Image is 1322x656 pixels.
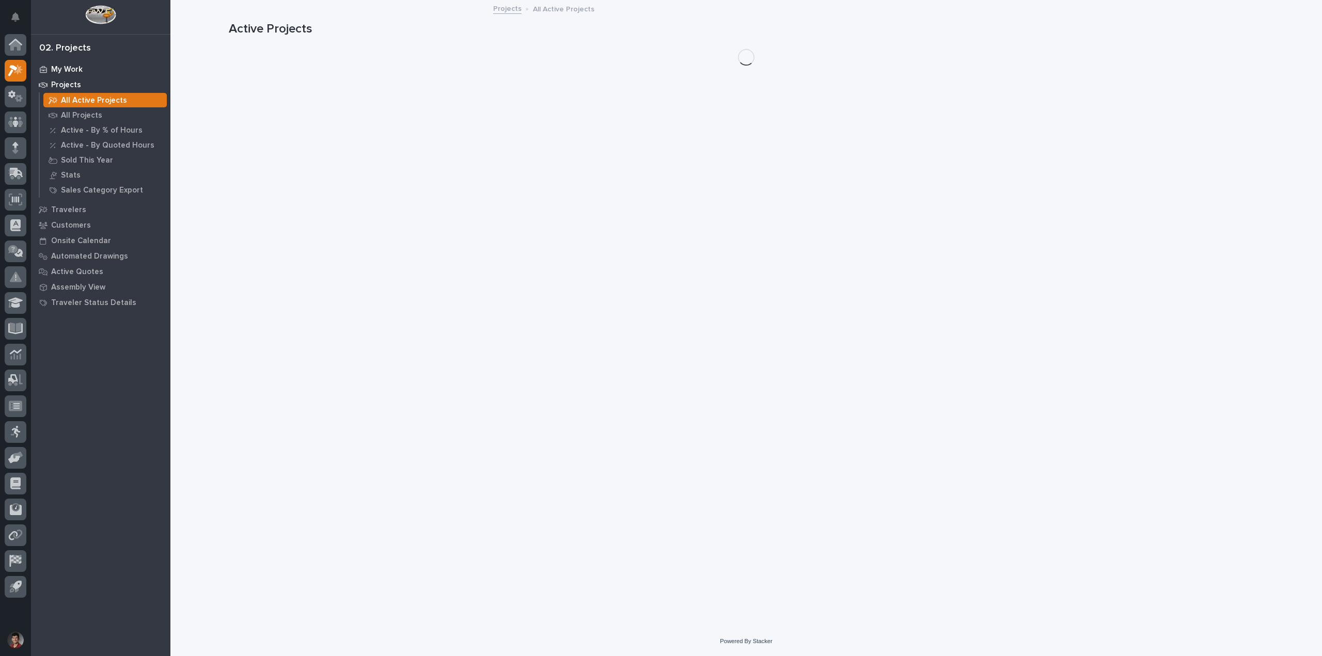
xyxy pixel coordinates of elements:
a: Automated Drawings [31,248,170,264]
a: Sold This Year [40,153,170,167]
p: Sold This Year [61,156,113,165]
a: Stats [40,168,170,182]
p: Onsite Calendar [51,236,111,246]
p: All Active Projects [533,3,594,14]
p: Active Quotes [51,267,103,277]
p: Projects [51,81,81,90]
a: All Projects [40,108,170,122]
a: Sales Category Export [40,183,170,197]
p: All Active Projects [61,96,127,105]
div: 02. Projects [39,43,91,54]
a: Traveler Status Details [31,295,170,310]
p: My Work [51,65,83,74]
button: users-avatar [5,629,26,651]
a: Assembly View [31,279,170,295]
p: Automated Drawings [51,252,128,261]
a: Active Quotes [31,264,170,279]
a: Customers [31,217,170,233]
a: Travelers [31,202,170,217]
p: Traveler Status Details [51,298,136,308]
h1: Active Projects [229,22,1264,37]
a: Powered By Stacker [720,638,772,644]
p: All Projects [61,111,102,120]
p: Active - By % of Hours [61,126,143,135]
p: Customers [51,221,91,230]
p: Stats [61,171,81,180]
p: Active - By Quoted Hours [61,141,154,150]
p: Assembly View [51,283,105,292]
img: Workspace Logo [85,5,116,24]
p: Travelers [51,205,86,215]
a: Projects [31,77,170,92]
a: Active - By % of Hours [40,123,170,137]
a: Projects [493,2,522,14]
a: My Work [31,61,170,77]
div: Notifications [13,12,26,29]
a: Onsite Calendar [31,233,170,248]
button: Notifications [5,6,26,28]
a: All Active Projects [40,93,170,107]
p: Sales Category Export [61,186,143,195]
a: Active - By Quoted Hours [40,138,170,152]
